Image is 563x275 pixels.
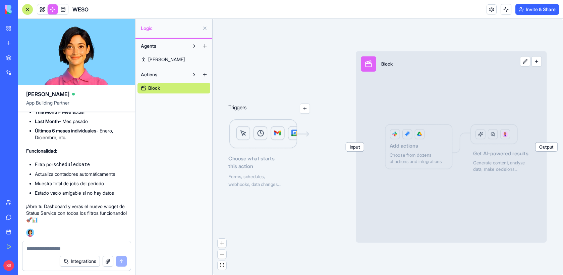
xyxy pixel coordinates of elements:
span: Forms, schedules, webhooks, data changes... [228,174,281,187]
div: Block [381,61,393,67]
span: Block [148,85,160,91]
span: Actions [141,71,157,78]
button: Invite & Share [515,4,559,15]
p: Triggers [228,104,246,114]
p: ¡Abre tu Dashboard y verás el nuevo widget de Status Service con todos los filtros funcionando! 🚀📊 [26,203,127,223]
button: zoom in [218,239,226,248]
button: Agents [137,41,189,51]
span: Choose what starts this action [228,155,310,170]
span: SS [3,260,14,271]
li: - Mes pasado [35,118,127,125]
img: logo [5,5,46,14]
span: Agents [141,43,156,49]
strong: Funcionalidad: [26,148,57,154]
strong: Last Month [35,118,59,124]
div: TriggersLogicChoose what startsthis actionForms, schedules,webhooks, data changes... [228,83,310,188]
button: zoom out [218,250,226,259]
img: Logic [228,119,310,149]
li: - Mes actual [35,109,127,115]
code: scheduledDate [53,162,90,167]
a: Block [137,83,210,93]
button: Integrations [60,256,100,267]
strong: Últimos 6 meses individuales [35,128,96,133]
a: [PERSON_NAME] [137,54,210,65]
span: App Building Partner [26,100,127,112]
span: [PERSON_NAME] [26,90,69,98]
span: Logic [141,25,200,32]
li: Estado vacío amigable si no hay datos [35,190,127,196]
button: fit view [218,261,226,270]
img: Ella_00000_wcx2te.png [26,229,34,237]
li: - Enero, Diciembre, etc. [35,127,127,141]
span: [PERSON_NAME] [148,56,185,63]
li: Actualiza contadores automáticamente [35,171,127,178]
li: Filtra por [35,161,127,168]
span: Output [536,143,557,152]
span: WESO [72,5,89,13]
button: Actions [137,69,189,80]
span: Input [346,143,364,152]
div: InputBlockOutputLogicAdd actionsChoose from dozensof actions and integrationsGet AI-powered resul... [356,51,547,242]
li: Muestra total de jobs del período [35,180,127,187]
